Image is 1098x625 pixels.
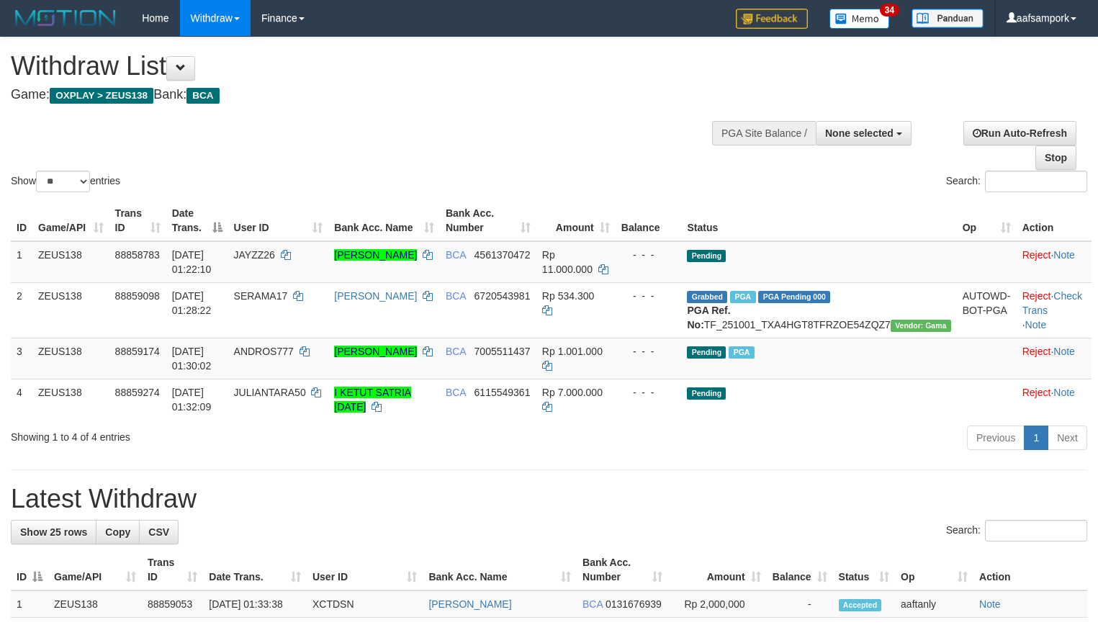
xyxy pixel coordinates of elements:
span: BCA [446,346,466,357]
div: - - - [621,248,676,262]
span: 88858783 [115,249,160,261]
span: BCA [186,88,219,104]
th: Op: activate to sort column ascending [957,200,1017,241]
span: Copy 4561370472 to clipboard [474,249,531,261]
td: · [1017,338,1092,379]
input: Search: [985,171,1087,192]
span: Marked by aaftanly [730,291,755,303]
th: Status [681,200,956,241]
a: Copy [96,520,140,544]
span: [DATE] 01:30:02 [172,346,212,372]
img: MOTION_logo.png [11,7,120,29]
a: [PERSON_NAME] [428,598,511,610]
th: ID: activate to sort column descending [11,549,48,590]
span: JULIANTARA50 [234,387,306,398]
a: Show 25 rows [11,520,96,544]
td: ZEUS138 [32,338,109,379]
img: Feedback.jpg [736,9,808,29]
b: PGA Ref. No: [687,305,730,331]
input: Search: [985,520,1087,541]
a: Note [1053,346,1075,357]
span: [DATE] 01:22:10 [172,249,212,275]
span: Copy [105,526,130,538]
span: 88859174 [115,346,160,357]
td: AUTOWD-BOT-PGA [957,282,1017,338]
span: Rp 534.300 [542,290,594,302]
span: Pending [687,346,726,359]
a: Reject [1022,346,1051,357]
span: SERAMA17 [234,290,288,302]
span: Pending [687,250,726,262]
h4: Game: Bank: [11,88,718,102]
span: Grabbed [687,291,727,303]
span: 34 [880,4,899,17]
div: Showing 1 to 4 of 4 entries [11,424,446,444]
span: Copy 0131676939 to clipboard [606,598,662,610]
th: Date Trans.: activate to sort column descending [166,200,228,241]
td: TF_251001_TXA4HGT8TFRZOE54ZQZ7 [681,282,956,338]
td: ZEUS138 [48,590,142,618]
td: [DATE] 01:33:38 [203,590,307,618]
span: [DATE] 01:32:09 [172,387,212,413]
label: Search: [946,520,1087,541]
a: Stop [1035,145,1076,170]
td: ZEUS138 [32,241,109,283]
th: Bank Acc. Number: activate to sort column ascending [440,200,536,241]
span: BCA [582,598,603,610]
td: XCTDSN [307,590,423,618]
span: Copy 6115549361 to clipboard [474,387,531,398]
span: Show 25 rows [20,526,87,538]
th: ID [11,200,32,241]
a: 1 [1024,426,1048,450]
select: Showentries [36,171,90,192]
th: Amount: activate to sort column ascending [668,549,766,590]
span: 88859274 [115,387,160,398]
td: · [1017,379,1092,420]
span: Marked by aaftanly [729,346,754,359]
a: Note [1053,387,1075,398]
span: Rp 11.000.000 [542,249,593,275]
th: Bank Acc. Name: activate to sort column ascending [423,549,577,590]
a: Check Trans [1022,290,1082,316]
span: 88859098 [115,290,160,302]
td: ZEUS138 [32,282,109,338]
img: panduan.png [912,9,984,28]
a: Run Auto-Refresh [963,121,1076,145]
td: · · [1017,282,1092,338]
a: Reject [1022,387,1051,398]
a: Reject [1022,290,1051,302]
td: · [1017,241,1092,283]
div: - - - [621,289,676,303]
a: CSV [139,520,179,544]
td: ZEUS138 [32,379,109,420]
a: Next [1048,426,1087,450]
th: Action [1017,200,1092,241]
a: Previous [967,426,1025,450]
h1: Withdraw List [11,52,718,81]
a: Note [1053,249,1075,261]
div: - - - [621,344,676,359]
span: Rp 1.001.000 [542,346,603,357]
td: 1 [11,590,48,618]
h1: Latest Withdraw [11,485,1087,513]
td: 2 [11,282,32,338]
th: Bank Acc. Name: activate to sort column ascending [328,200,440,241]
th: Trans ID: activate to sort column ascending [109,200,166,241]
th: Date Trans.: activate to sort column ascending [203,549,307,590]
td: aaftanly [895,590,973,618]
span: Pending [687,387,726,400]
td: 4 [11,379,32,420]
a: Note [1025,319,1047,331]
a: [PERSON_NAME] [334,290,417,302]
th: Trans ID: activate to sort column ascending [142,549,203,590]
a: Note [979,598,1001,610]
a: [PERSON_NAME] [334,346,417,357]
span: BCA [446,290,466,302]
div: - - - [621,385,676,400]
th: Amount: activate to sort column ascending [536,200,616,241]
th: Balance: activate to sort column ascending [767,549,833,590]
a: [PERSON_NAME] [334,249,417,261]
th: Game/API: activate to sort column ascending [32,200,109,241]
th: Action [973,549,1087,590]
span: [DATE] 01:28:22 [172,290,212,316]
